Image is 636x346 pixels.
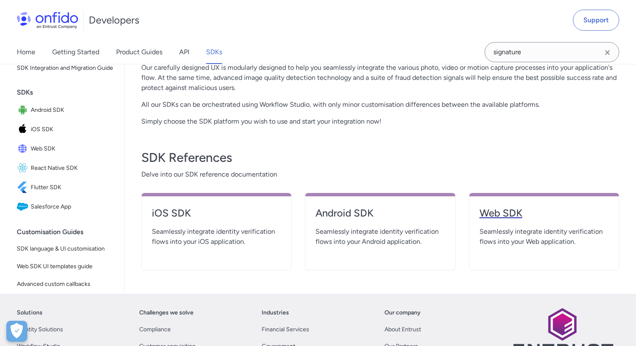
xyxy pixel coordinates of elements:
a: IconSalesforce AppSalesforce App [13,198,117,216]
h4: Web SDK [480,206,609,220]
a: About Entrust [384,325,421,335]
span: Salesforce App [31,201,114,213]
a: Web SDK [480,206,609,227]
a: Product Guides [116,40,162,64]
a: Identity Solutions [17,325,63,335]
p: Our carefully designed UX is modularly designed to help you seamlessly integrate the various phot... [141,63,619,93]
span: Android SDK [31,104,114,116]
span: Web SDK [31,143,114,155]
a: SDK language & UI customisation [13,240,117,257]
button: Open Preferences [6,321,27,342]
a: IconAndroid SDKAndroid SDK [13,101,117,119]
span: Advanced custom callbacks [17,279,114,289]
a: Compliance [139,325,171,335]
a: Our company [384,308,421,318]
img: IconFlutter SDK [17,182,31,193]
span: Flutter SDK [31,182,114,193]
span: Delve into our SDK reference documentation [141,169,619,180]
input: Onfido search input field [485,42,619,62]
div: Customisation Guides [17,224,121,240]
span: Seamlessly integrate identity verification flows into your Android application. [315,227,445,247]
img: IconiOS SDK [17,124,31,135]
span: Seamlessly integrate identity verification flows into your Web application. [480,227,609,247]
p: All our SDKs can be orchestrated using Workflow Studio, with only minor customisation differences... [141,100,619,110]
a: Android SDK [315,206,445,227]
img: IconSalesforce App [17,201,31,213]
svg: Clear search field button [602,48,612,58]
img: IconAndroid SDK [17,104,31,116]
a: IconReact Native SDKReact Native SDK [13,159,117,177]
span: SDK Integration and Migration Guide [17,63,114,73]
div: SDKs [17,84,121,101]
a: IconiOS SDKiOS SDK [13,120,117,139]
h4: iOS SDK [152,206,281,220]
img: IconWeb SDK [17,143,31,155]
p: Simply choose the SDK platform you wish to use and start your integration now! [141,116,619,127]
a: Industries [262,308,289,318]
a: iOS SDK [152,206,281,227]
span: SDK language & UI customisation [17,244,114,254]
span: React Native SDK [31,162,114,174]
a: Advanced custom callbacks [13,276,117,293]
a: Web SDK UI templates guide [13,258,117,275]
h3: SDK References [141,149,619,166]
h1: Developers [89,13,139,27]
a: Support [573,10,619,31]
img: IconReact Native SDK [17,162,31,174]
a: Home [17,40,35,64]
span: Seamlessly integrate identity verification flows into your iOS application. [152,227,281,247]
a: Solutions [17,308,42,318]
a: SDKs [206,40,222,64]
span: Web SDK UI templates guide [17,261,114,272]
div: Cookie Preferences [6,321,27,342]
a: Getting Started [52,40,99,64]
h4: Android SDK [315,206,445,220]
img: Onfido Logo [17,12,78,29]
a: Financial Services [262,325,309,335]
a: IconWeb SDKWeb SDK [13,140,117,158]
a: SDK Integration and Migration Guide [13,60,117,77]
a: API [179,40,189,64]
span: iOS SDK [31,124,114,135]
a: IconFlutter SDKFlutter SDK [13,178,117,197]
a: Challenges we solve [139,308,193,318]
